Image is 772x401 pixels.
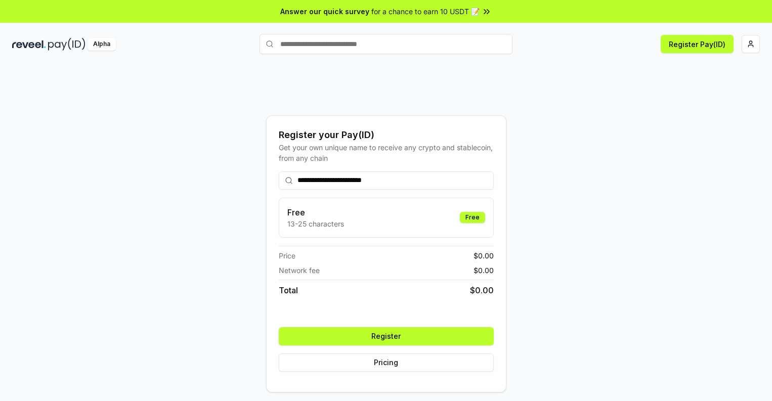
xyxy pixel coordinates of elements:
[474,265,494,276] span: $ 0.00
[279,250,295,261] span: Price
[661,35,734,53] button: Register Pay(ID)
[280,6,369,17] span: Answer our quick survey
[279,128,494,142] div: Register your Pay(ID)
[12,38,46,51] img: reveel_dark
[460,212,485,223] div: Free
[48,38,85,51] img: pay_id
[371,6,480,17] span: for a chance to earn 10 USDT 📝
[279,142,494,163] div: Get your own unique name to receive any crypto and stablecoin, from any chain
[279,327,494,345] button: Register
[88,38,116,51] div: Alpha
[279,353,494,372] button: Pricing
[474,250,494,261] span: $ 0.00
[470,284,494,296] span: $ 0.00
[279,265,320,276] span: Network fee
[287,206,344,218] h3: Free
[287,218,344,229] p: 13-25 characters
[279,284,298,296] span: Total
